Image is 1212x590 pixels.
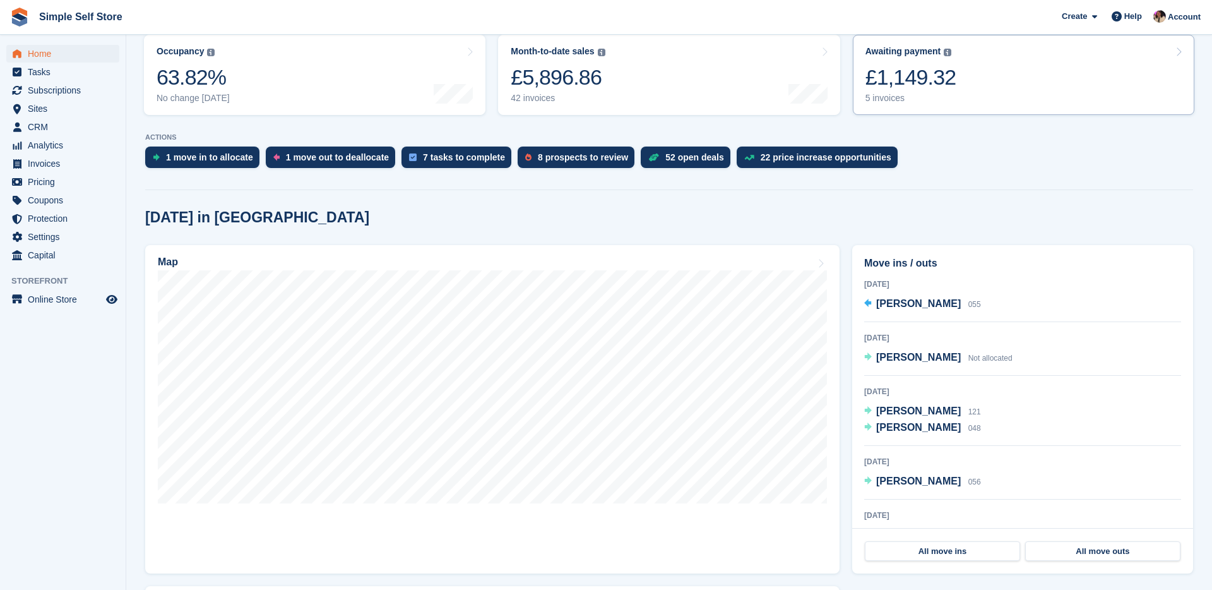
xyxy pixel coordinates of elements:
[6,136,119,154] a: menu
[864,386,1181,397] div: [DATE]
[104,292,119,307] a: Preview store
[423,152,505,162] div: 7 tasks to complete
[968,354,1013,363] span: Not allocated
[1062,10,1087,23] span: Create
[511,46,594,57] div: Month-to-date sales
[864,256,1181,271] h2: Move ins / outs
[207,49,215,56] img: icon-info-grey-7440780725fd019a000dd9b08b2336e03edf1995a4989e88bcd33f0948082b44.svg
[273,154,280,161] img: move_outs_to_deallocate_icon-f764333ba52eb49d3ac5e1228854f67142a1ed5810a6f6cc68b1a99e826820c5.svg
[6,228,119,246] a: menu
[157,46,204,57] div: Occupancy
[864,456,1181,467] div: [DATE]
[865,64,956,90] div: £1,149.32
[968,300,981,309] span: 055
[158,256,178,268] h2: Map
[28,210,104,227] span: Protection
[598,49,605,56] img: icon-info-grey-7440780725fd019a000dd9b08b2336e03edf1995a4989e88bcd33f0948082b44.svg
[968,407,981,416] span: 121
[6,191,119,209] a: menu
[511,64,605,90] div: £5,896.86
[145,209,369,226] h2: [DATE] in [GEOGRAPHIC_DATA]
[28,291,104,308] span: Online Store
[876,422,961,433] span: [PERSON_NAME]
[1153,10,1166,23] img: Scott McCutcheon
[28,81,104,99] span: Subscriptions
[968,424,981,433] span: 048
[1168,11,1201,23] span: Account
[157,93,230,104] div: No change [DATE]
[864,510,1181,521] div: [DATE]
[145,245,840,574] a: Map
[28,45,104,63] span: Home
[28,155,104,172] span: Invoices
[28,63,104,81] span: Tasks
[761,152,891,162] div: 22 price increase opportunities
[6,63,119,81] a: menu
[286,152,389,162] div: 1 move out to deallocate
[401,147,518,174] a: 7 tasks to complete
[6,210,119,227] a: menu
[641,147,737,174] a: 52 open deals
[10,8,29,27] img: stora-icon-8386f47178a22dfd0bd8f6a31ec36ba5ce8667c1dd55bd0f319d3a0aa187defe.svg
[266,147,401,174] a: 1 move out to deallocate
[1025,541,1180,562] a: All move outs
[409,154,417,161] img: task-75834270c22a3079a89374b754ae025e5fb1db73e45f91037f5363f120a921f8.svg
[518,147,641,174] a: 8 prospects to review
[28,118,104,136] span: CRM
[876,298,961,309] span: [PERSON_NAME]
[737,147,904,174] a: 22 price increase opportunities
[853,35,1194,115] a: Awaiting payment £1,149.32 5 invoices
[538,152,628,162] div: 8 prospects to review
[876,406,961,416] span: [PERSON_NAME]
[11,275,126,287] span: Storefront
[166,152,253,162] div: 1 move in to allocate
[648,153,659,162] img: deal-1b604bf984904fb50ccaf53a9ad4b4a5d6e5aea283cecdc64d6e3604feb123c2.svg
[864,350,1013,366] a: [PERSON_NAME] Not allocated
[864,420,981,436] a: [PERSON_NAME] 048
[28,173,104,191] span: Pricing
[498,35,840,115] a: Month-to-date sales £5,896.86 42 invoices
[865,541,1020,562] a: All move ins
[6,155,119,172] a: menu
[28,100,104,117] span: Sites
[864,279,1181,290] div: [DATE]
[876,352,961,363] span: [PERSON_NAME]
[28,246,104,264] span: Capital
[944,49,951,56] img: icon-info-grey-7440780725fd019a000dd9b08b2336e03edf1995a4989e88bcd33f0948082b44.svg
[864,296,981,313] a: [PERSON_NAME] 055
[968,478,981,486] span: 056
[864,474,981,490] a: [PERSON_NAME] 056
[6,246,119,264] a: menu
[157,64,230,90] div: 63.82%
[6,291,119,308] a: menu
[28,228,104,246] span: Settings
[6,45,119,63] a: menu
[153,154,160,161] img: move_ins_to_allocate_icon-fdf77a2bb77ea45bf5b3d319d69a93e2d87916cf1d5bf7949dd705db3b84f3ca.svg
[1124,10,1142,23] span: Help
[145,133,1193,141] p: ACTIONS
[511,93,605,104] div: 42 invoices
[28,136,104,154] span: Analytics
[144,35,485,115] a: Occupancy 63.82% No change [DATE]
[744,155,754,160] img: price_increase_opportunities-93ffe204e8149a01c8c9dc8f82e8f89637d9d84a8eef4429ea346261dce0b2c0.svg
[28,191,104,209] span: Coupons
[34,6,128,27] a: Simple Self Store
[6,100,119,117] a: menu
[525,154,532,161] img: prospect-51fa495bee0391a8d652442698ab0144808aea92771e9ea1ae160a38d050c398.svg
[865,93,956,104] div: 5 invoices
[145,147,266,174] a: 1 move in to allocate
[665,152,724,162] div: 52 open deals
[864,332,1181,344] div: [DATE]
[864,404,981,420] a: [PERSON_NAME] 121
[876,476,961,486] span: [PERSON_NAME]
[6,81,119,99] a: menu
[6,118,119,136] a: menu
[6,173,119,191] a: menu
[865,46,941,57] div: Awaiting payment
